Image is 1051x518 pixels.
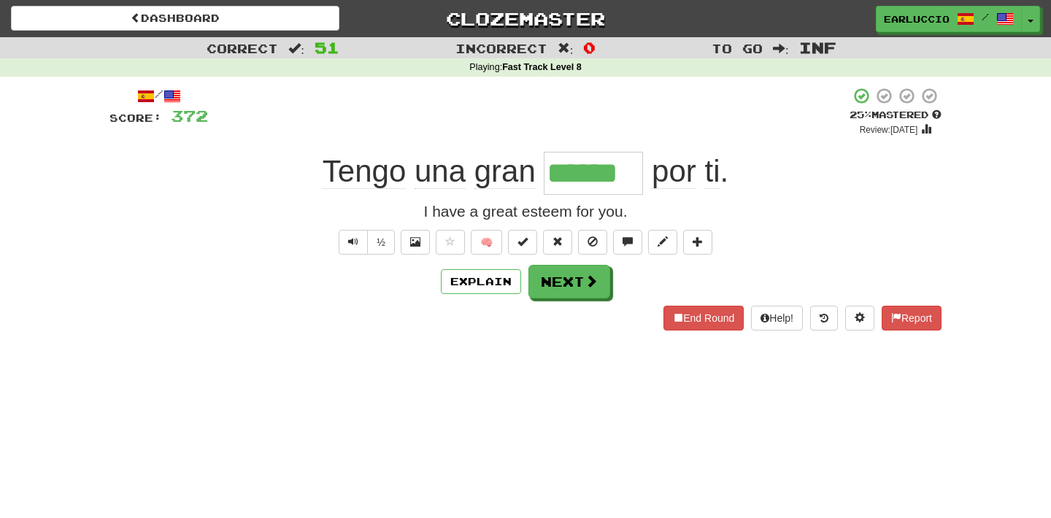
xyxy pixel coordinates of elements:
button: Add to collection (alt+a) [683,230,712,255]
span: 372 [171,107,208,125]
span: Tengo [323,154,406,189]
a: Earluccio / [876,6,1022,32]
button: Set this sentence to 100% Mastered (alt+m) [508,230,537,255]
div: / [109,87,208,105]
button: ½ [367,230,395,255]
button: Discuss sentence (alt+u) [613,230,642,255]
span: Incorrect [455,41,547,55]
strong: Fast Track Level 8 [502,62,582,72]
span: To go [712,41,763,55]
span: Inf [799,39,836,56]
button: Next [528,265,610,298]
button: Reset to 0% Mastered (alt+r) [543,230,572,255]
span: Score: [109,112,162,124]
span: por [652,154,696,189]
span: 0 [583,39,596,56]
button: Play sentence audio (ctl+space) [339,230,368,255]
a: Clozemaster [361,6,690,31]
button: Round history (alt+y) [810,306,838,330]
span: : [288,42,304,55]
button: 🧠 [471,230,502,255]
span: / [982,12,989,22]
button: Explain [441,269,521,294]
button: End Round [663,306,744,330]
small: Review: [DATE] [860,125,918,135]
span: 25 % [850,109,871,120]
button: Help! [751,306,803,330]
button: Favorite sentence (alt+f) [436,230,465,255]
span: una [415,154,466,189]
span: ti [704,154,720,189]
span: gran [474,154,536,189]
div: Mastered [850,109,942,122]
span: : [773,42,789,55]
button: Edit sentence (alt+d) [648,230,677,255]
span: . [643,154,728,189]
div: Text-to-speech controls [336,230,395,255]
a: Dashboard [11,6,339,31]
span: Earluccio [884,12,950,26]
span: 51 [315,39,339,56]
span: Correct [207,41,278,55]
span: : [558,42,574,55]
button: Show image (alt+x) [401,230,430,255]
button: Report [882,306,942,330]
div: I have a great esteem for you. [109,201,942,223]
button: Ignore sentence (alt+i) [578,230,607,255]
